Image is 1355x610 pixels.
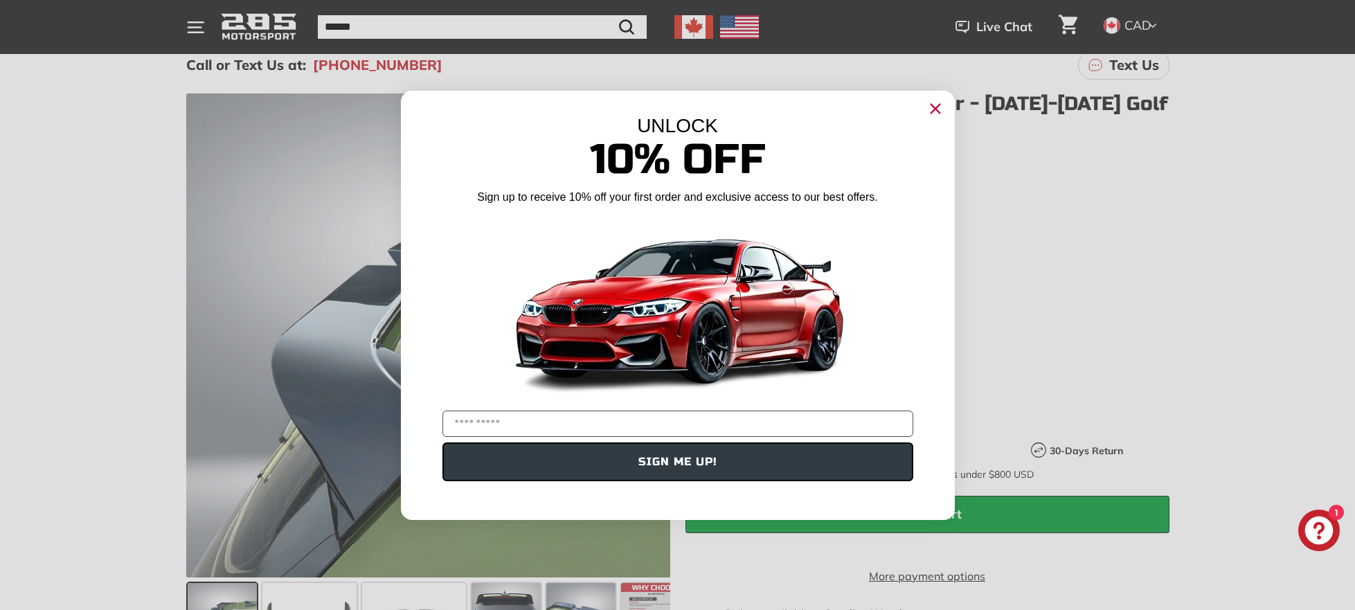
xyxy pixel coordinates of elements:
[442,411,913,437] input: YOUR EMAIL
[924,98,946,120] button: Close dialog
[1294,510,1344,555] inbox-online-store-chat: Shopify online store chat
[477,191,877,203] span: Sign up to receive 10% off your first order and exclusive access to our best offers.
[590,134,766,185] span: 10% Off
[442,442,913,481] button: SIGN ME UP!
[637,115,718,136] span: UNLOCK
[505,210,851,405] img: Banner showing BMW 4 Series Body kit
